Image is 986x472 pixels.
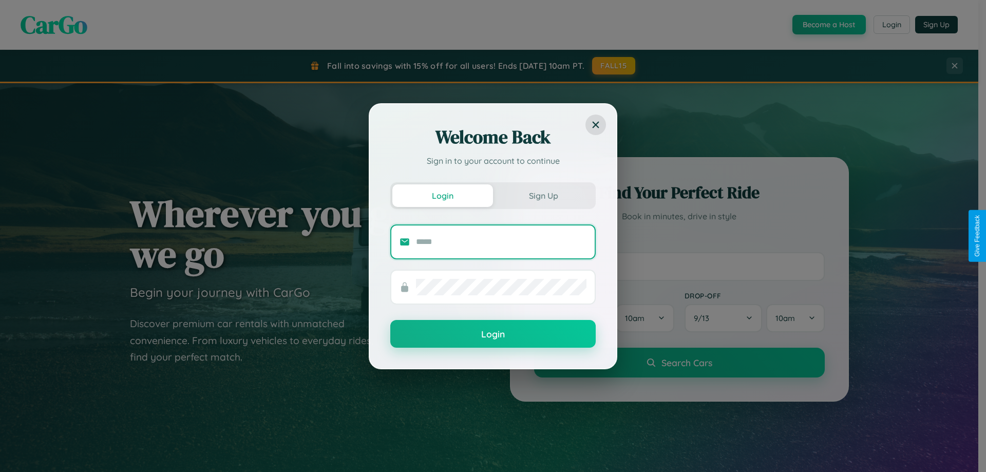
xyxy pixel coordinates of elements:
[390,320,596,348] button: Login
[390,125,596,149] h2: Welcome Back
[392,184,493,207] button: Login
[390,155,596,167] p: Sign in to your account to continue
[493,184,594,207] button: Sign Up
[974,215,981,257] div: Give Feedback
